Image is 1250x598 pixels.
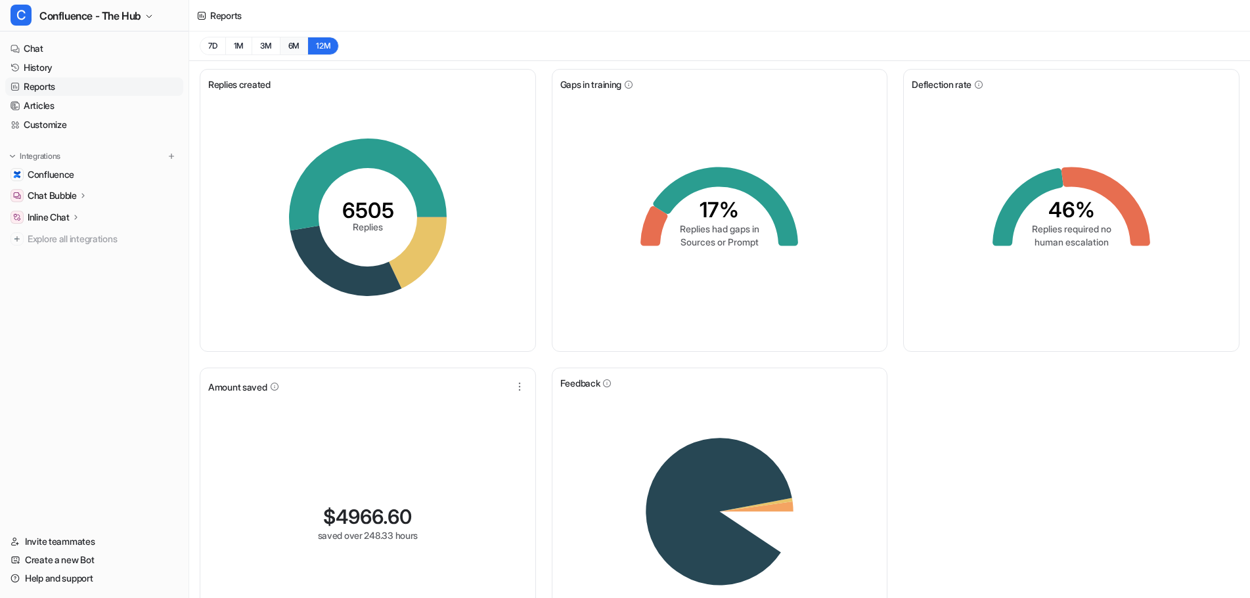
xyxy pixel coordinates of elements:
p: Inline Chat [28,211,70,224]
img: Chat Bubble [13,192,21,200]
tspan: human escalation [1035,236,1109,247]
a: Explore all integrations [5,230,183,248]
img: Confluence [13,171,21,179]
tspan: Replies required no [1032,223,1111,234]
a: Reports [5,77,183,96]
button: Integrations [5,150,64,163]
img: Inline Chat [13,213,21,221]
span: C [11,5,32,26]
div: saved over 248.33 hours [318,528,418,542]
img: expand menu [8,152,17,161]
a: Articles [5,96,183,115]
img: explore all integrations [11,232,24,246]
p: Chat Bubble [28,189,77,202]
p: Integrations [20,151,60,161]
span: Deflection rate [912,77,971,91]
a: ConfluenceConfluence [5,165,183,184]
a: Invite teammates [5,532,183,551]
button: 12M [307,37,339,55]
span: Replies created [208,77,271,91]
span: Gaps in training [560,77,622,91]
tspan: Replies had gaps in [680,223,759,234]
span: Feedback [560,376,600,390]
span: Confluence - The Hub [39,7,141,25]
div: $ [323,505,412,528]
span: 4966.60 [336,505,412,528]
img: menu_add.svg [167,152,176,161]
div: Reports [210,9,242,22]
button: 7D [200,37,225,55]
tspan: 6505 [342,198,393,223]
tspan: Replies [353,221,383,232]
span: Explore all integrations [28,228,178,249]
button: 3M [252,37,280,55]
tspan: 46% [1048,197,1095,223]
span: Amount saved [208,380,267,394]
a: Customize [5,116,183,134]
a: Help and support [5,569,183,587]
a: History [5,58,183,77]
a: Chat [5,39,183,58]
button: 6M [280,37,308,55]
tspan: 17% [700,197,739,223]
button: 1M [225,37,252,55]
tspan: Sources or Prompt [681,236,759,247]
a: Create a new Bot [5,551,183,569]
span: Confluence [28,168,74,181]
